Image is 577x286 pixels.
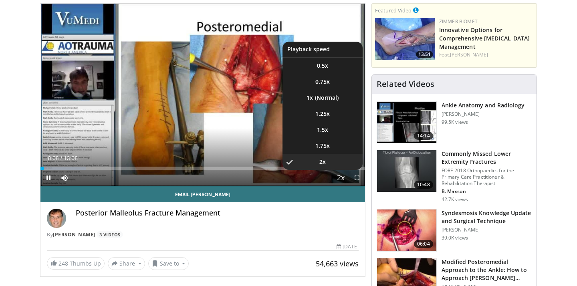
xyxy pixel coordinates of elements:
p: 99.5K views [442,119,468,125]
button: Save to [148,257,189,270]
h4: Posterior Malleolus Fracture Management [76,209,359,218]
span: 0.5x [317,62,328,70]
a: 06:04 Syndesmosis Knowledge Update and Surgical Technique [PERSON_NAME] 39.0K views [377,209,532,252]
span: 06:04 [414,240,433,248]
a: Innovative Options for Comprehensive [MEDICAL_DATA] Management [439,26,530,50]
span: 13:08 [64,155,78,161]
a: 10:48 Commonly Missed Lower Extremity Fractures FORE 2018 Orthopaedics for the Primary Care Pract... [377,150,532,203]
button: Playback Rate [333,170,349,186]
p: 42.7K views [442,196,468,203]
p: 39.0K views [442,235,468,241]
img: ce164293-0bd9-447d-b578-fc653e6584c8.150x105_q85_crop-smart_upscale.jpg [375,18,435,60]
span: 248 [59,260,68,267]
h4: Related Videos [377,79,434,89]
div: By [47,231,359,238]
a: Email [PERSON_NAME] [40,186,365,202]
small: Featured Video [375,7,412,14]
div: [DATE] [337,243,358,250]
img: Avatar [47,209,66,228]
span: 1.5x [317,126,328,134]
a: 3 Videos [97,231,123,238]
span: 2x [319,158,326,166]
a: 14:14 Ankle Anatomy and Radiology [PERSON_NAME] 99.5K views [377,101,532,144]
img: XzOTlMlQSGUnbGTX4xMDoxOjBzMTt2bJ.150x105_q85_crop-smart_upscale.jpg [377,209,436,251]
div: Progress Bar [40,167,365,170]
p: FORE 2018 Orthopaedics for the Primary Care Practitioner & Rehabilitation Therapist [442,167,532,187]
span: 1.75x [315,142,330,150]
p: B. Maxson [442,188,532,195]
button: Share [108,257,145,270]
button: Mute [56,170,73,186]
h3: Syndesmosis Knowledge Update and Surgical Technique [442,209,532,225]
span: / [61,155,62,161]
a: [PERSON_NAME] [53,231,95,238]
span: 14:14 [414,132,433,140]
h3: Commonly Missed Lower Extremity Fractures [442,150,532,166]
p: [PERSON_NAME] [442,111,525,117]
video-js: Video Player [40,4,365,186]
h3: Ankle Anatomy and Radiology [442,101,525,109]
img: d079e22e-f623-40f6-8657-94e85635e1da.150x105_q85_crop-smart_upscale.jpg [377,102,436,143]
h3: Modified Posteromedial Approach to the Ankle: How to Approach [PERSON_NAME]… [442,258,532,282]
a: [PERSON_NAME] [450,51,488,58]
a: Zimmer Biomet [439,18,478,25]
span: 54,663 views [316,259,359,268]
a: 13:51 [375,18,435,60]
span: 10:48 [414,181,433,189]
button: Pause [40,170,56,186]
img: 4aa379b6-386c-4fb5-93ee-de5617843a87.150x105_q85_crop-smart_upscale.jpg [377,150,436,192]
span: 0.75x [315,78,330,86]
span: 0:08 [48,155,59,161]
p: [PERSON_NAME] [442,227,532,233]
span: 1.25x [315,110,330,118]
span: 13:51 [416,51,433,58]
span: 1x [307,94,313,102]
a: 248 Thumbs Up [47,257,105,270]
button: Fullscreen [349,170,365,186]
div: Feat. [439,51,533,58]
